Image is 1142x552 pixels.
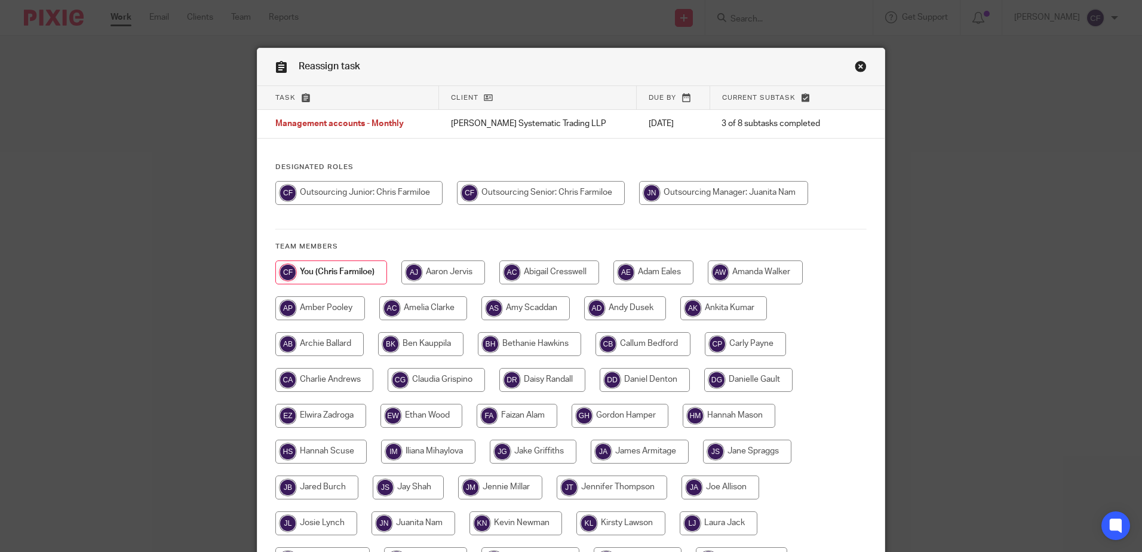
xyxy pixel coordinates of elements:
[275,94,296,101] span: Task
[275,242,867,252] h4: Team members
[275,120,404,128] span: Management accounts - Monthly
[722,94,796,101] span: Current subtask
[649,118,698,130] p: [DATE]
[451,118,625,130] p: [PERSON_NAME] Systematic Trading LLP
[855,60,867,76] a: Close this dialog window
[710,110,845,139] td: 3 of 8 subtasks completed
[451,94,478,101] span: Client
[299,62,360,71] span: Reassign task
[649,94,676,101] span: Due by
[275,162,867,172] h4: Designated Roles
